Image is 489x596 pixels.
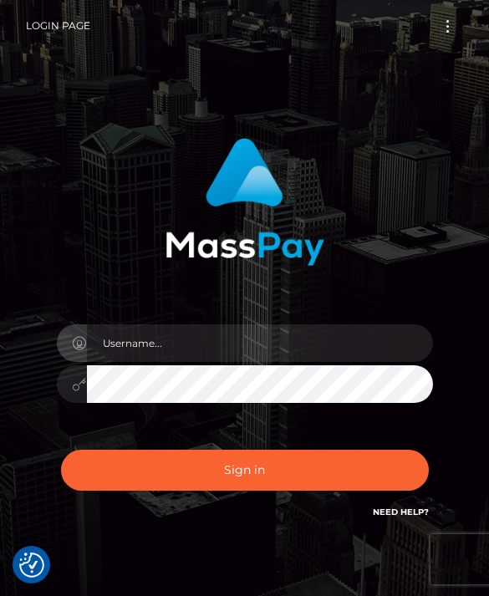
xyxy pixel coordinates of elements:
[166,138,324,266] img: MassPay Login
[19,553,44,578] img: Revisit consent button
[61,450,429,491] button: Sign in
[87,324,433,362] input: Username...
[19,553,44,578] button: Consent Preferences
[373,507,429,517] a: Need Help?
[432,15,463,38] button: Toggle navigation
[26,8,90,43] a: Login Page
